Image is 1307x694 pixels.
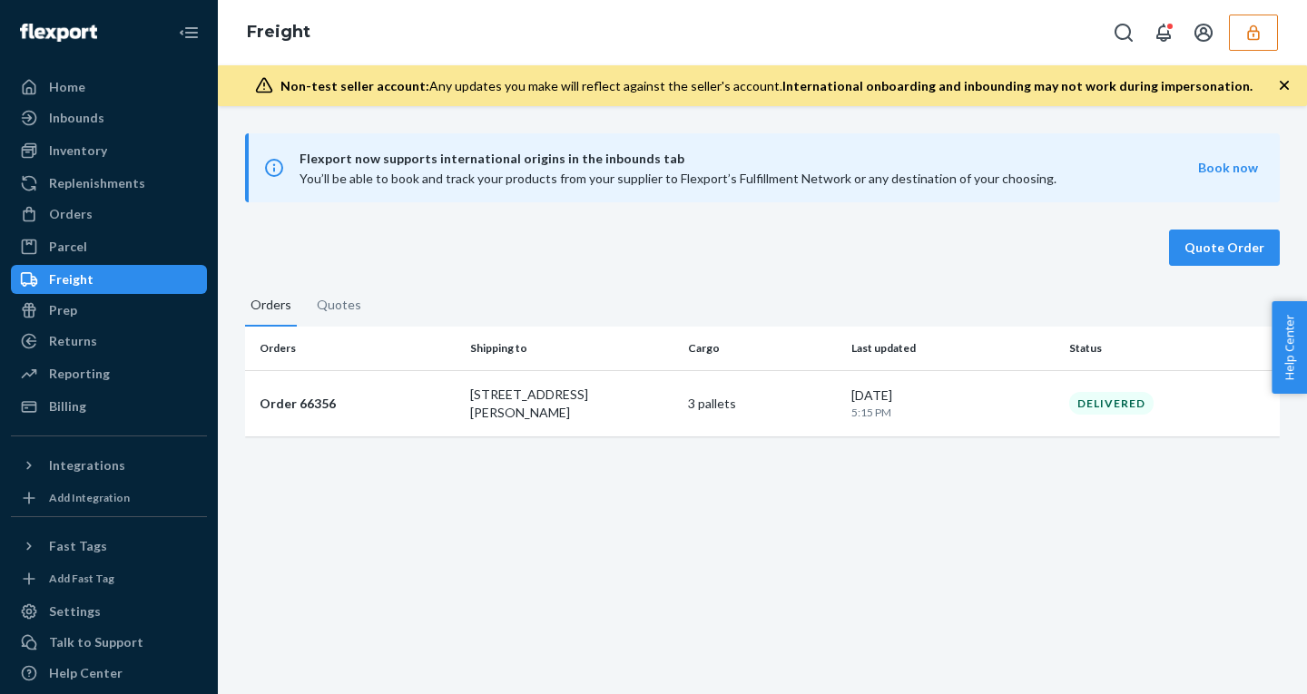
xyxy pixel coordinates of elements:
div: Prep [49,301,77,319]
th: Cargo [681,327,844,370]
a: Orders [11,200,207,229]
div: Inbounds [49,109,104,127]
p: 5:15 PM [851,405,1055,420]
ol: breadcrumbs [232,6,325,59]
button: Close Navigation [171,15,207,51]
th: Shipping to [463,327,681,370]
a: Reporting [11,359,207,388]
a: Billing [11,392,207,421]
span: International onboarding and inbounding may not work during impersonation. [782,78,1253,93]
a: Replenishments [11,169,207,198]
div: Home [49,78,85,96]
a: Inbounds [11,103,207,132]
div: Billing [49,397,86,415]
div: [DATE] [851,386,1055,420]
a: Returns [11,327,207,356]
p: 3 pallets [688,395,837,413]
p: [STREET_ADDRESS][PERSON_NAME] [470,386,673,422]
a: Help Center [11,659,207,688]
button: Integrations [11,451,207,480]
span: You’ll be able to book and track your products from your supplier to Flexport’s Fulfillment Netwo... [300,171,1056,186]
th: Orders [245,327,463,370]
p: Order 66356 [260,395,456,413]
a: Parcel [11,232,207,261]
div: Reporting [49,365,110,383]
button: Open Search Box [1106,15,1142,51]
div: Orders [49,205,93,223]
button: Book now [1198,159,1258,177]
button: Quote Order [1169,230,1280,266]
a: Add Integration [11,487,207,509]
div: Any updates you make will reflect against the seller's account. [280,77,1253,95]
div: Fast Tags [49,537,107,555]
a: Prep [11,296,207,325]
a: Freight [11,265,207,294]
button: Orders [245,295,297,327]
button: Open account menu [1185,15,1222,51]
div: Help Center [49,664,123,682]
img: Flexport logo [20,24,97,42]
button: Fast Tags [11,532,207,561]
a: Settings [11,597,207,626]
a: Freight [247,22,310,42]
button: Help Center [1272,301,1307,394]
div: Replenishments [49,174,145,192]
div: Add Integration [49,490,130,505]
div: Add Fast Tag [49,571,114,586]
div: Integrations [49,456,125,474]
th: Last updated [844,327,1062,370]
button: Quotes [311,295,367,325]
div: Returns [49,332,97,350]
th: Status [1062,327,1280,370]
div: Freight [49,270,93,288]
a: Home [11,73,207,102]
span: Non-test seller account: [280,78,429,93]
div: Parcel [49,238,87,256]
a: Talk to Support [11,628,207,657]
a: Add Fast Tag [11,568,207,590]
div: DELIVERED [1069,392,1154,415]
a: Inventory [11,136,207,165]
button: Open notifications [1145,15,1182,51]
div: Talk to Support [49,633,143,651]
span: Flexport now supports international origins in the inbounds tab [300,148,1198,170]
div: Settings [49,602,101,621]
div: Inventory [49,142,107,160]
